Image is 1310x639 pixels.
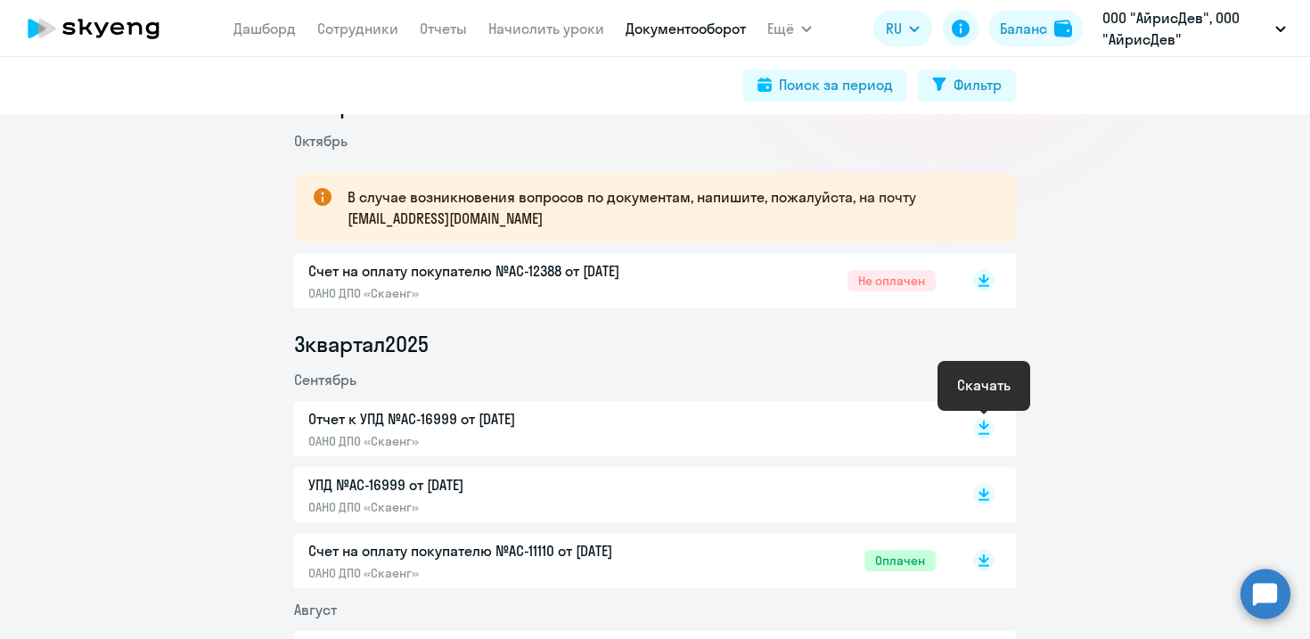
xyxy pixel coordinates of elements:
div: Поиск за период [779,74,893,95]
p: ОАНО ДПО «Скаенг» [308,499,683,515]
a: Отчеты [420,20,467,37]
span: RU [886,18,902,39]
button: Фильтр [918,70,1016,102]
img: balance [1054,20,1072,37]
span: Не оплачен [847,270,936,291]
a: Начислить уроки [488,20,604,37]
p: ОАНО ДПО «Скаенг» [308,433,683,449]
p: Счет на оплату покупателю №AC-11110 от [DATE] [308,540,683,561]
span: Октябрь [294,132,348,150]
button: RU [873,11,932,46]
p: В случае возникновения вопросов по документам, напишите, пожалуйста, на почту [EMAIL_ADDRESS][DOM... [348,186,984,229]
button: Поиск за период [743,70,907,102]
p: ООО "АйрисДев", ООО "АйрисДев" [1102,7,1268,50]
span: Август [294,601,337,619]
a: УПД №AC-16999 от [DATE]ОАНО ДПО «Скаенг» [308,474,936,515]
p: Отчет к УПД №AC-16999 от [DATE] [308,408,683,430]
button: Ещё [767,11,812,46]
p: ОАНО ДПО «Скаенг» [308,565,683,581]
button: Балансbalance [989,11,1083,46]
a: Документооборот [626,20,746,37]
span: Сентябрь [294,371,356,389]
div: Скачать [957,374,1011,396]
p: ОАНО ДПО «Скаенг» [308,285,683,301]
li: 3 квартал 2025 [294,330,1016,358]
p: Счет на оплату покупателю №AC-12388 от [DATE] [308,260,683,282]
a: Дашборд [233,20,296,37]
div: Фильтр [954,74,1002,95]
a: Отчет к УПД №AC-16999 от [DATE]ОАНО ДПО «Скаенг» [308,408,936,449]
span: Оплачен [864,550,936,571]
a: Счет на оплату покупателю №AC-11110 от [DATE]ОАНО ДПО «Скаенг»Оплачен [308,540,936,581]
a: Сотрудники [317,20,398,37]
a: Счет на оплату покупателю №AC-12388 от [DATE]ОАНО ДПО «Скаенг»Не оплачен [308,260,936,301]
div: Баланс [1000,18,1047,39]
p: УПД №AC-16999 от [DATE] [308,474,683,496]
button: ООО "АйрисДев", ООО "АйрисДев" [1093,7,1295,50]
span: Ещё [767,18,794,39]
